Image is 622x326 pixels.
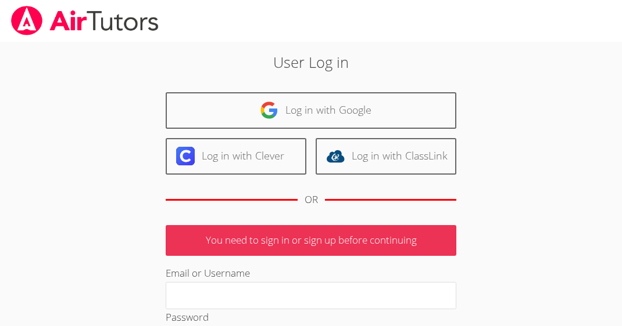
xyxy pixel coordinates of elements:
a: Log in with ClassLink [316,138,456,175]
a: Log in with Google [166,92,456,129]
img: airtutors_banner-c4298cdbf04f3fff15de1276eac7730deb9818008684d7c2e4769d2f7ddbe033.png [10,6,160,35]
label: Email or Username [166,266,250,280]
a: Log in with Clever [166,138,306,175]
h2: User Log in [87,51,535,73]
div: OR [305,191,318,208]
label: Password [166,310,209,324]
img: clever-logo-6eab21bc6e7a338710f1a6ff85c0baf02591cd810cc4098c63d3a4b26e2feb20.svg [176,147,195,165]
p: You need to sign in or sign up before continuing [166,225,456,256]
img: google-logo-50288ca7cdecda66e5e0955fdab243c47b7ad437acaf1139b6f446037453330a.svg [260,101,278,119]
img: classlink-logo-d6bb404cc1216ec64c9a2012d9dc4662098be43eaf13dc465df04b49fa7ab582.svg [326,147,345,165]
